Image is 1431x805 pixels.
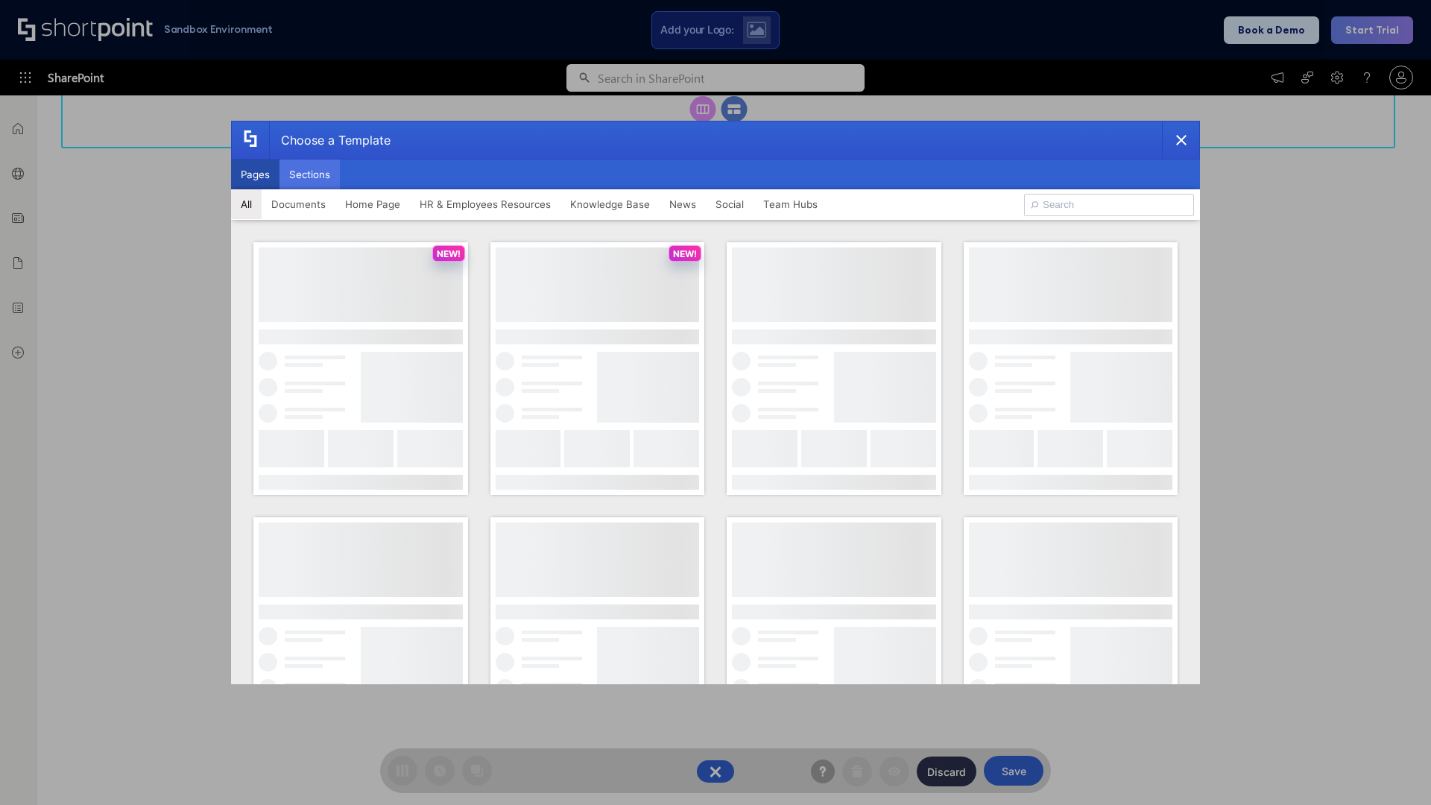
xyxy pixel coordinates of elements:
div: template selector [231,121,1200,684]
button: Knowledge Base [560,189,660,219]
button: HR & Employees Resources [410,189,560,219]
iframe: Chat Widget [1356,733,1431,805]
p: NEW! [673,248,697,259]
button: Sections [279,160,340,189]
button: Documents [262,189,335,219]
input: Search [1024,194,1194,216]
button: Home Page [335,189,410,219]
button: News [660,189,706,219]
button: Team Hubs [754,189,827,219]
button: All [231,189,262,219]
button: Pages [231,160,279,189]
button: Social [706,189,754,219]
p: NEW! [437,248,461,259]
div: Choose a Template [269,121,391,159]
